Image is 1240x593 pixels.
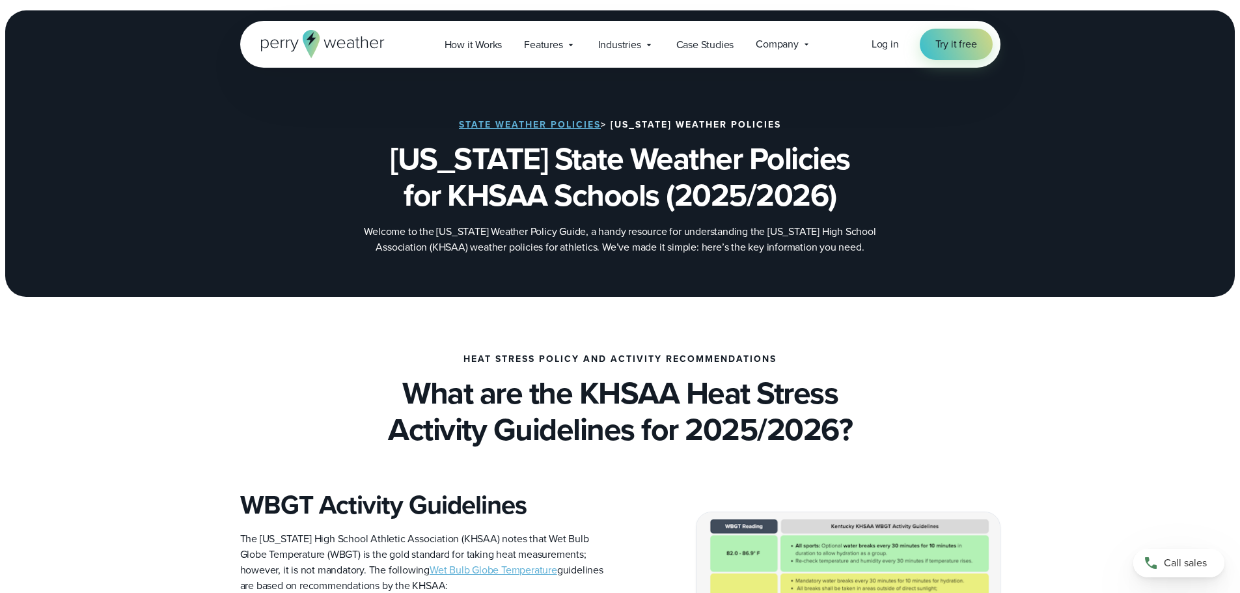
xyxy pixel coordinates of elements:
span: Case Studies [676,37,734,53]
h2: What are the KHSAA Heat Stress Activity Guidelines for 2025/2026? [240,375,1000,448]
span: The [US_STATE] High School Athletic Association (KHSAA) notes that Wet Bulb Globe Temperature (WB... [240,531,603,593]
a: State Weather Policies [459,118,601,131]
h3: > [US_STATE] Weather Policies [459,120,781,130]
span: Company [756,36,799,52]
a: Wet Bulb Globe Temperature [430,562,557,577]
span: Features [524,37,562,53]
span: Log in [872,36,899,51]
a: Try it free [920,29,993,60]
p: Welcome to the [US_STATE] Weather Policy Guide, a handy resource for understanding the [US_STATE]... [360,224,881,255]
span: How it Works [445,37,503,53]
a: How it Works [434,31,514,58]
a: Call sales [1133,549,1224,577]
a: Log in [872,36,899,52]
a: Case Studies [665,31,745,58]
span: Call sales [1164,555,1207,571]
p: Heat Stress Policy and Activity Recommendations [463,354,777,365]
span: Try it free [935,36,977,52]
h3: WBGT Activity Guidelines [240,490,610,521]
h1: [US_STATE] State Weather Policies for KHSAA Schools (2025/2026) [305,141,935,214]
span: Industries [598,37,641,53]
